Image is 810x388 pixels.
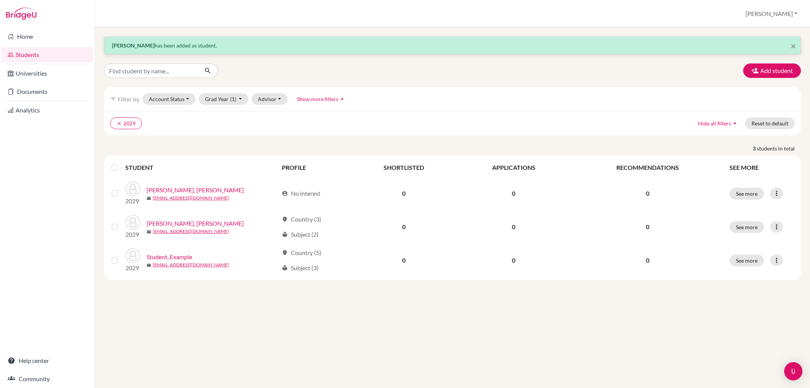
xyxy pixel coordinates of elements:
[350,177,457,210] td: 0
[282,248,321,257] div: Country (5)
[282,189,321,198] div: No interest
[112,41,793,49] p: has been added as student.
[457,177,570,210] td: 0
[2,29,93,44] a: Home
[125,230,141,239] p: 2029
[147,252,192,261] a: Student, Example
[110,117,142,129] button: clear2029
[742,6,801,21] button: [PERSON_NAME]
[350,244,457,277] td: 0
[350,158,457,177] th: SHORTLISTED
[6,8,36,20] img: Bridge-U
[570,158,725,177] th: RECOMMENDATIONS
[282,231,288,238] span: local_library
[110,96,116,102] i: filter_list
[729,188,764,200] button: See more
[251,93,287,105] button: Advisor
[118,95,139,103] span: Filter by
[575,222,720,231] p: 0
[350,210,457,244] td: 0
[338,95,346,103] i: arrow_drop_up
[575,256,720,265] p: 0
[2,84,93,99] a: Documents
[125,263,141,272] p: 2029
[575,189,720,198] p: 0
[199,93,249,105] button: Grad Year(1)
[2,66,93,81] a: Universities
[230,96,236,102] span: (1)
[277,158,350,177] th: PROFILE
[784,362,802,380] div: Open Intercom Messenger
[125,158,277,177] th: STUDENT
[729,255,764,266] button: See more
[125,248,141,263] img: Student, Example
[153,228,229,235] a: [EMAIL_ADDRESS][DOMAIN_NAME]
[457,210,570,244] td: 0
[282,263,319,272] div: Subject (3)
[2,103,93,118] a: Analytics
[791,41,796,51] button: Close
[282,265,288,271] span: local_library
[153,195,229,201] a: [EMAIL_ADDRESS][DOMAIN_NAME]
[282,190,288,196] span: account_circle
[147,185,244,195] a: [PERSON_NAME], [PERSON_NAME]
[731,119,739,127] i: arrow_drop_up
[117,121,122,126] i: clear
[147,219,244,228] a: [PERSON_NAME], [PERSON_NAME]
[147,196,151,201] span: mail
[125,196,141,206] p: 2029
[791,40,796,51] span: ×
[153,261,229,268] a: [EMAIL_ADDRESS][DOMAIN_NAME]
[457,244,570,277] td: 0
[743,63,801,78] button: Add student
[125,215,141,230] img: Jakub, Sledz
[757,144,801,152] span: students in total
[147,263,151,268] span: mail
[297,96,338,102] span: Show more filters
[282,250,288,256] span: location_on
[282,230,319,239] div: Subject (2)
[745,117,795,129] button: Reset to default
[147,230,151,234] span: mail
[457,158,570,177] th: APPLICATIONS
[104,63,198,78] input: Find student by name...
[753,144,757,152] strong: 3
[2,371,93,386] a: Community
[2,353,93,368] a: Help center
[725,158,798,177] th: SEE MORE
[729,221,764,233] button: See more
[692,117,745,129] button: Hide all filtersarrow_drop_up
[698,120,731,127] span: Hide all filters
[112,42,155,49] strong: [PERSON_NAME]
[125,181,141,196] img: Alexander, Taubert
[142,93,196,105] button: Account Status
[282,215,321,224] div: Country (3)
[291,93,352,105] button: Show more filtersarrow_drop_up
[2,47,93,62] a: Students
[282,216,288,222] span: location_on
